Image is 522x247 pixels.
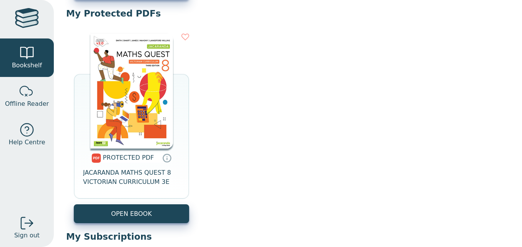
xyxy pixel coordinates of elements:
a: OPEN EBOOK [74,204,189,223]
p: My Protected PDFs [66,8,510,19]
span: Bookshelf [12,61,42,70]
p: My Subscriptions [66,231,510,242]
span: JACARANDA MATHS QUEST 8 VICTORIAN CURRICULUM 3E [83,168,180,187]
span: Offline Reader [5,99,49,108]
img: pdf.svg [91,154,101,163]
a: Protected PDFs cannot be printed, copied or shared. They can be accessed online through Education... [162,153,171,162]
span: Sign out [14,231,40,240]
span: PROTECTED PDF [103,154,154,161]
span: Help Centre [8,138,45,147]
img: 8d785318-ed67-46da-8c3e-fa495969716c.png [90,33,173,149]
